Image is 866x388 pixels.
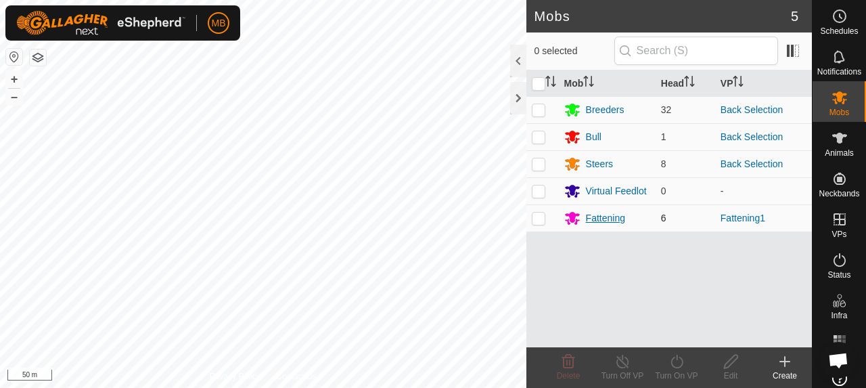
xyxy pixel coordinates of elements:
[586,184,647,198] div: Virtual Feedlot
[820,27,858,35] span: Schedules
[614,37,778,65] input: Search (S)
[758,370,812,382] div: Create
[661,104,672,115] span: 32
[820,342,857,379] div: Open chat
[534,8,791,24] h2: Mobs
[583,78,594,89] p-sorticon: Activate to sort
[704,370,758,382] div: Edit
[733,78,744,89] p-sorticon: Activate to sort
[212,16,226,30] span: MB
[721,131,783,142] a: Back Selection
[276,370,316,383] a: Contact Us
[545,78,556,89] p-sorticon: Activate to sort
[656,70,715,97] th: Head
[721,104,783,115] a: Back Selection
[715,70,812,97] th: VP
[661,213,666,223] span: 6
[823,352,856,360] span: Heatmap
[684,78,695,89] p-sorticon: Activate to sort
[6,89,22,105] button: –
[6,71,22,87] button: +
[661,158,666,169] span: 8
[721,213,765,223] a: Fattening1
[586,211,625,225] div: Fattening
[30,49,46,66] button: Map Layers
[791,6,798,26] span: 5
[16,11,185,35] img: Gallagher Logo
[586,103,624,117] div: Breeders
[661,186,666,196] span: 0
[586,130,601,144] div: Bull
[210,370,260,383] a: Privacy Policy
[586,157,613,171] div: Steers
[827,271,850,279] span: Status
[559,70,656,97] th: Mob
[649,370,704,382] div: Turn On VP
[557,371,580,381] span: Delete
[715,177,812,204] td: -
[661,131,666,142] span: 1
[829,108,849,116] span: Mobs
[534,44,614,58] span: 0 selected
[595,370,649,382] div: Turn Off VP
[6,49,22,65] button: Reset Map
[831,230,846,238] span: VPs
[819,190,859,198] span: Neckbands
[817,68,861,76] span: Notifications
[825,149,854,157] span: Animals
[831,311,847,320] span: Infra
[721,158,783,169] a: Back Selection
